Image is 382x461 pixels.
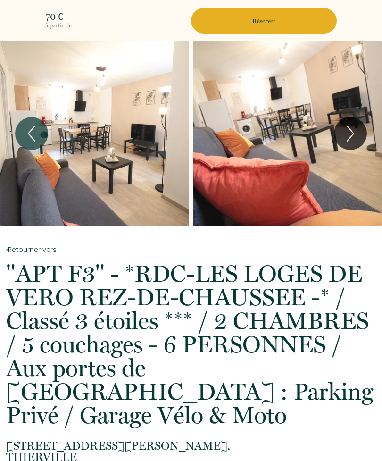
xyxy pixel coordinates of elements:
[191,8,337,34] button: Réserver
[194,17,333,25] p: Réserver
[45,21,189,30] p: à partir de
[6,440,376,452] span: [STREET_ADDRESS][PERSON_NAME],
[6,262,376,427] p: "APT F3" - *RDC-LES LOGES DE VERO REZ-DE-CHAUSSEE -* / Classé 3 étoiles *** / 2 CHAMBRES / 5 couc...
[45,12,189,21] p: 70 €
[15,117,48,150] button: Previous
[6,244,376,255] a: Retourner vers
[334,117,367,150] button: Next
